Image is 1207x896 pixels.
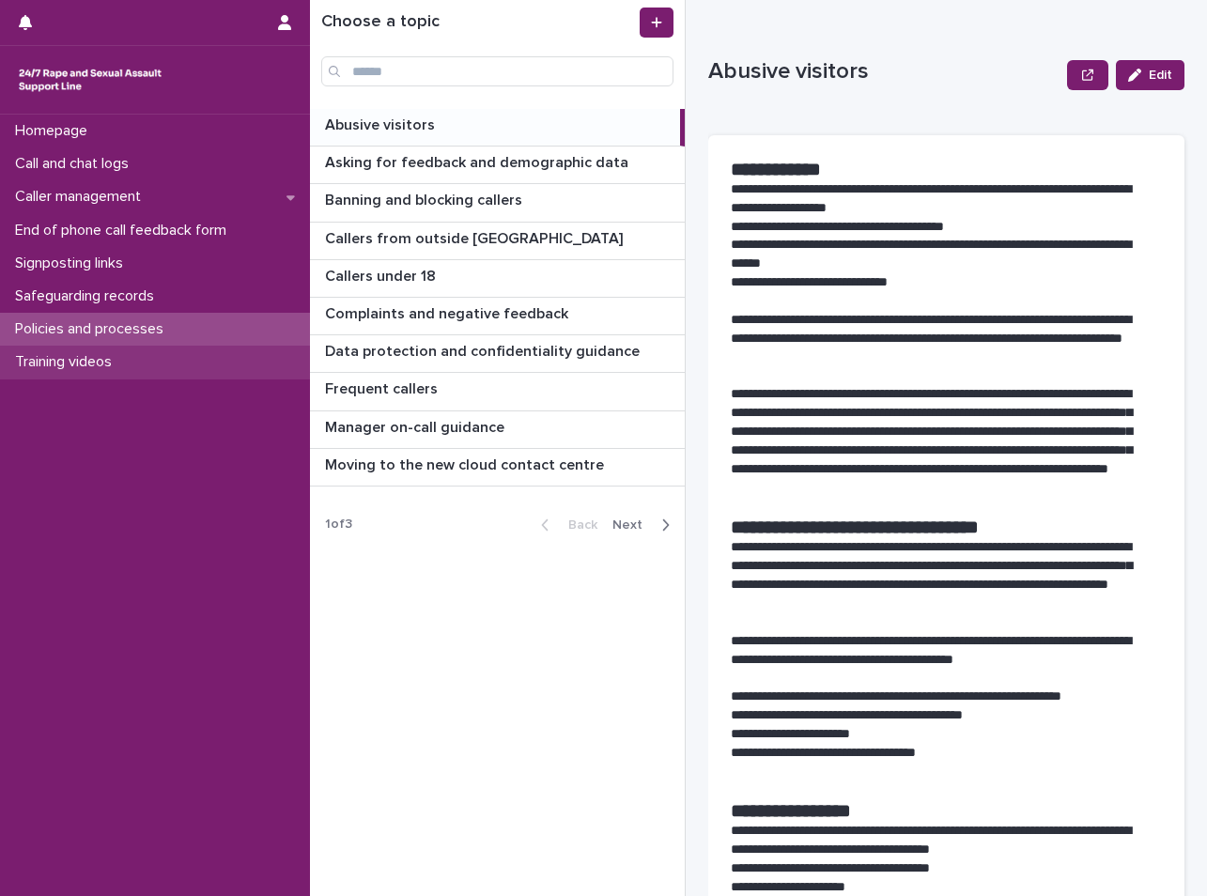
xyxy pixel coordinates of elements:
p: Caller management [8,188,156,206]
p: Data protection and confidentiality guidance [325,339,643,361]
img: rhQMoQhaT3yELyF149Cw [15,61,165,99]
button: Back [526,517,605,533]
p: Signposting links [8,255,138,272]
span: Back [557,518,597,532]
p: Homepage [8,122,102,140]
p: Asking for feedback and demographic data [325,150,632,172]
a: Manager on-call guidanceManager on-call guidance [310,411,685,449]
a: Banning and blocking callersBanning and blocking callers [310,184,685,222]
input: Search [321,56,673,86]
p: Safeguarding records [8,287,169,305]
span: Edit [1149,69,1172,82]
a: Frequent callersFrequent callers [310,373,685,410]
a: Moving to the new cloud contact centreMoving to the new cloud contact centre [310,449,685,487]
button: Edit [1116,60,1184,90]
a: Abusive visitorsAbusive visitors [310,109,685,147]
p: Call and chat logs [8,155,144,173]
a: Callers under 18Callers under 18 [310,260,685,298]
p: Abusive visitors [708,58,1060,85]
a: Complaints and negative feedbackComplaints and negative feedback [310,298,685,335]
p: Banning and blocking callers [325,188,526,209]
p: Moving to the new cloud contact centre [325,453,608,474]
p: Callers from outside [GEOGRAPHIC_DATA] [325,226,627,248]
h1: Choose a topic [321,12,636,33]
button: Next [605,517,685,533]
p: Training videos [8,353,127,371]
span: Next [612,518,654,532]
p: Callers under 18 [325,264,440,286]
a: Callers from outside [GEOGRAPHIC_DATA]Callers from outside [GEOGRAPHIC_DATA] [310,223,685,260]
p: Frequent callers [325,377,441,398]
a: Data protection and confidentiality guidanceData protection and confidentiality guidance [310,335,685,373]
p: End of phone call feedback form [8,222,241,239]
p: Manager on-call guidance [325,415,508,437]
p: Abusive visitors [325,113,439,134]
a: Asking for feedback and demographic dataAsking for feedback and demographic data [310,147,685,184]
p: Policies and processes [8,320,178,338]
p: Complaints and negative feedback [325,301,572,323]
p: 1 of 3 [310,502,367,548]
